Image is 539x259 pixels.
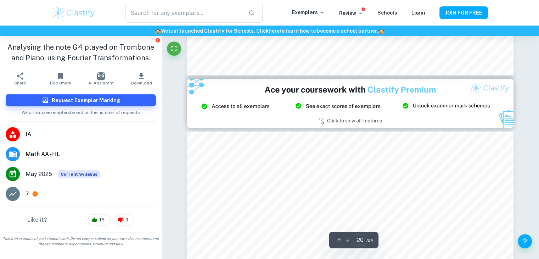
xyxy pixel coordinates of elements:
[97,72,105,80] img: AI Assistant
[122,216,132,224] span: 0
[40,69,81,89] button: Bookmark
[339,9,363,17] p: Review
[377,10,397,16] a: Schools
[51,6,96,20] img: Clastify logo
[26,190,29,198] p: 7
[167,42,181,56] button: Fullscreen
[6,94,156,106] button: Request Exemplar Marking
[81,69,121,89] button: AI Assistant
[269,28,280,34] a: here
[58,170,100,178] span: Current Syllabus
[439,6,488,19] button: JOIN FOR FREE
[26,130,156,139] span: IA
[6,42,156,63] h1: Analysing the note G4 played on Trombone and Piano, using Fourier Transformations.
[14,81,26,86] span: Share
[155,38,160,43] button: Report issue
[50,81,72,86] span: Bookmark
[518,234,532,248] button: Help and Feedback
[292,9,325,16] p: Exemplars
[26,150,156,159] span: Math AA - HL
[131,81,152,86] span: Download
[26,170,52,178] span: May 2025
[95,216,108,224] span: 16
[187,79,514,128] img: Ad
[1,27,538,35] h6: We just launched Clastify for Schools. Click to learn how to become a school partner.
[411,10,425,16] a: Login
[3,236,159,247] span: This is an example of past student work. Do not copy or submit as your own. Use to understand the...
[378,28,384,34] span: 🏫
[58,170,100,178] div: This exemplar is based on the current syllabus. Feel free to refer to it for inspiration/ideas wh...
[52,97,120,104] h6: Request Exemplar Marking
[155,28,161,34] span: 🏫
[121,69,162,89] button: Download
[22,106,140,116] span: We prioritize exemplars based on the number of requests
[114,214,134,226] div: 0
[125,3,242,23] input: Search for any exemplars...
[88,214,111,226] div: 16
[27,216,47,224] h6: Like it?
[88,81,114,86] span: AI Assistant
[366,237,373,243] span: / 24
